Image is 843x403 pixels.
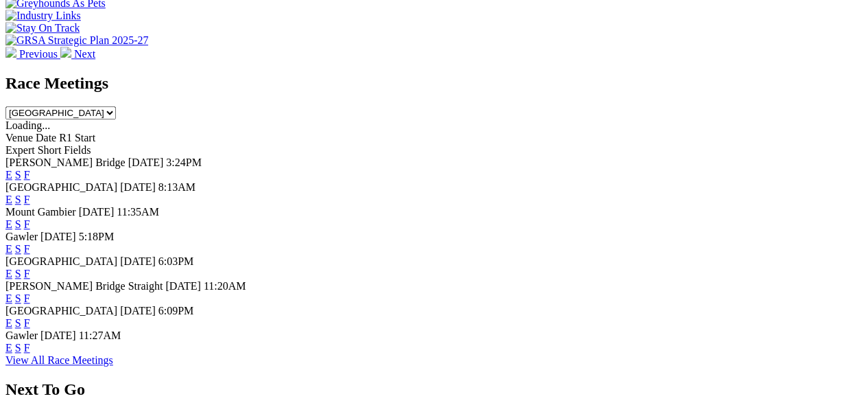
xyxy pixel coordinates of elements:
[5,342,12,354] a: E
[5,218,12,230] a: E
[120,255,156,267] span: [DATE]
[38,144,62,156] span: Short
[60,48,95,60] a: Next
[15,218,21,230] a: S
[15,169,21,181] a: S
[120,181,156,193] span: [DATE]
[15,268,21,279] a: S
[24,268,30,279] a: F
[5,354,113,366] a: View All Race Meetings
[117,206,159,218] span: 11:35AM
[15,317,21,329] a: S
[24,317,30,329] a: F
[5,305,117,316] span: [GEOGRAPHIC_DATA]
[5,268,12,279] a: E
[158,181,195,193] span: 8:13AM
[5,144,35,156] span: Expert
[5,74,838,93] h2: Race Meetings
[5,280,163,292] span: [PERSON_NAME] Bridge Straight
[120,305,156,316] span: [DATE]
[5,132,33,143] span: Venue
[24,243,30,255] a: F
[79,330,121,341] span: 11:27AM
[36,132,56,143] span: Date
[40,330,76,341] span: [DATE]
[15,243,21,255] a: S
[5,181,117,193] span: [GEOGRAPHIC_DATA]
[158,305,194,316] span: 6:09PM
[5,317,12,329] a: E
[204,280,246,292] span: 11:20AM
[40,231,76,242] span: [DATE]
[15,292,21,304] a: S
[64,144,91,156] span: Fields
[5,157,126,168] span: [PERSON_NAME] Bridge
[5,231,38,242] span: Gawler
[5,292,12,304] a: E
[5,22,80,34] img: Stay On Track
[5,206,76,218] span: Mount Gambier
[24,169,30,181] a: F
[24,218,30,230] a: F
[24,342,30,354] a: F
[165,280,201,292] span: [DATE]
[5,330,38,341] span: Gawler
[79,206,115,218] span: [DATE]
[19,48,58,60] span: Previous
[60,47,71,58] img: chevron-right-pager-white.svg
[24,194,30,205] a: F
[24,292,30,304] a: F
[5,194,12,205] a: E
[5,34,148,47] img: GRSA Strategic Plan 2025-27
[15,194,21,205] a: S
[79,231,115,242] span: 5:18PM
[158,255,194,267] span: 6:03PM
[5,243,12,255] a: E
[5,255,117,267] span: [GEOGRAPHIC_DATA]
[5,169,12,181] a: E
[5,119,50,131] span: Loading...
[166,157,202,168] span: 3:24PM
[5,10,81,22] img: Industry Links
[74,48,95,60] span: Next
[5,48,60,60] a: Previous
[128,157,164,168] span: [DATE]
[5,47,16,58] img: chevron-left-pager-white.svg
[5,380,838,399] h2: Next To Go
[15,342,21,354] a: S
[59,132,95,143] span: R1 Start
